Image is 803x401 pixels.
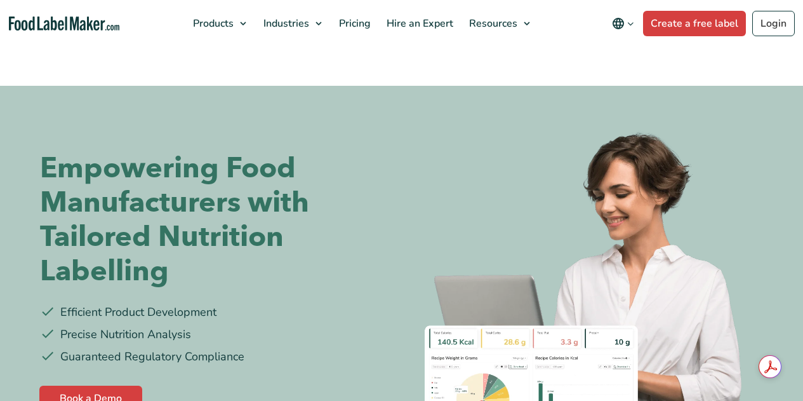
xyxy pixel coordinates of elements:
h1: Empowering Food Manufacturers with Tailored Nutrition Labelling [40,151,392,289]
li: Efficient Product Development [40,304,392,321]
a: Create a free label [643,11,746,36]
li: Guaranteed Regulatory Compliance [40,348,392,365]
li: Precise Nutrition Analysis [40,326,392,343]
span: Industries [260,17,310,31]
span: Resources [465,17,519,31]
span: Pricing [335,17,372,31]
span: Products [189,17,235,31]
span: Hire an Expert [383,17,455,31]
a: Food Label Maker homepage [9,17,119,31]
button: Change language [603,11,643,36]
a: Login [752,11,795,36]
